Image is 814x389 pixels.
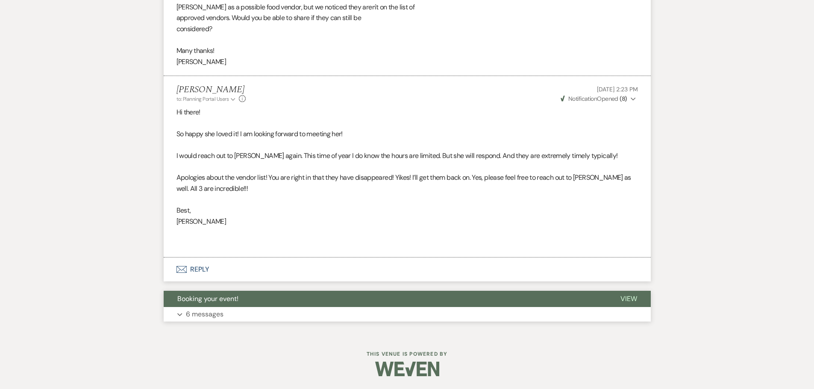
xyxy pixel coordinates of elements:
[176,96,229,102] span: to: Planning Portal Users
[186,309,223,320] p: 6 messages
[176,205,638,216] p: Best,
[561,95,627,102] span: Opened
[620,95,627,102] strong: ( 8 )
[176,129,638,140] p: So happy she loved it! I am looking forward to meeting her!
[176,85,246,95] h5: [PERSON_NAME]
[176,150,638,161] p: I would reach out to [PERSON_NAME] again. This time of year I do know the hours are limited. But ...
[597,85,638,93] span: [DATE] 2:23 PM
[176,172,638,194] p: Apologies about the vendor list! You are right in that they have disappeared! Yikes! I’ll get the...
[176,107,638,118] p: Hi there!
[375,354,439,384] img: Weven Logo
[176,95,237,103] button: to: Planning Portal Users
[177,294,238,303] span: Booking your event!
[164,307,651,322] button: 6 messages
[164,291,607,307] button: Booking your event!
[568,95,597,102] span: Notification
[176,216,638,227] p: [PERSON_NAME]
[164,257,651,281] button: Reply
[607,291,651,307] button: View
[559,94,638,103] button: NotificationOpened (8)
[620,294,637,303] span: View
